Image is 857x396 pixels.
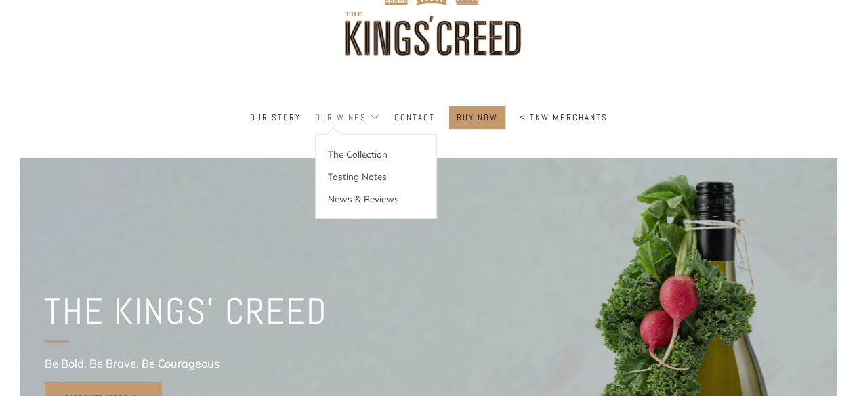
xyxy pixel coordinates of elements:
[457,107,498,129] a: BUY NOW
[394,107,435,129] a: Contact
[316,165,436,188] a: Tasting Notes
[316,188,436,210] a: News & Reviews
[520,107,608,129] a: < TKW Merchants
[45,289,327,334] h2: THE KINGS' CREED
[316,143,436,165] a: The Collection
[250,107,301,129] a: Our Story
[315,107,380,129] a: Our Wines
[45,352,327,374] p: Be Bold. Be Brave. Be Courageous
